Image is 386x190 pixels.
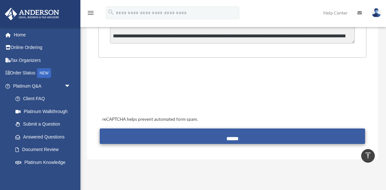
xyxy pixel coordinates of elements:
[364,152,372,159] i: vertical_align_top
[9,130,80,143] a: Answered Questions
[37,68,51,78] div: NEW
[64,80,77,93] span: arrow_drop_down
[3,8,61,20] img: Anderson Advisors Platinum Portal
[9,92,80,105] a: Client FAQ
[361,149,375,163] a: vertical_align_top
[5,28,80,41] a: Home
[9,143,80,156] a: Document Review
[107,9,115,16] i: search
[9,105,80,118] a: Platinum Walkthrough
[9,156,80,176] a: Platinum Knowledge Room
[87,11,95,17] a: menu
[5,54,80,67] a: Tax Organizers
[5,67,80,80] a: Order StatusNEW
[9,118,77,131] a: Submit a Question
[87,9,95,17] i: menu
[100,116,365,123] div: reCAPTCHA helps prevent automated form spam.
[372,8,381,17] img: User Pic
[100,78,198,103] iframe: reCAPTCHA
[5,80,80,92] a: Platinum Q&Aarrow_drop_down
[5,41,80,54] a: Online Ordering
